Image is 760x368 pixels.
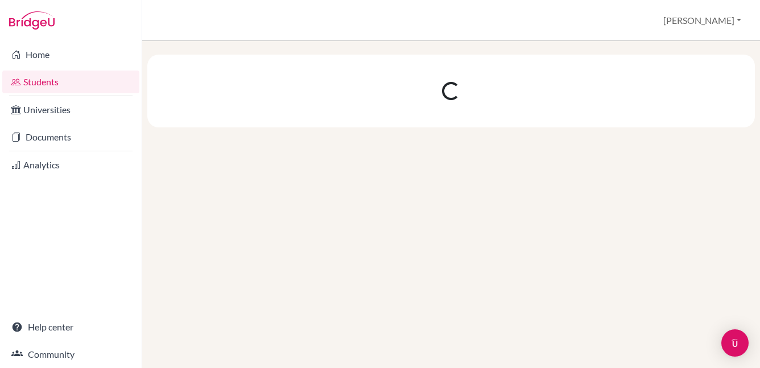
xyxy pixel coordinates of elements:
a: Help center [2,316,139,338]
img: Bridge-U [9,11,55,30]
a: Universities [2,98,139,121]
a: Home [2,43,139,66]
button: [PERSON_NAME] [658,10,746,31]
a: Community [2,343,139,366]
a: Students [2,71,139,93]
a: Documents [2,126,139,148]
div: Open Intercom Messenger [721,329,749,357]
a: Analytics [2,154,139,176]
